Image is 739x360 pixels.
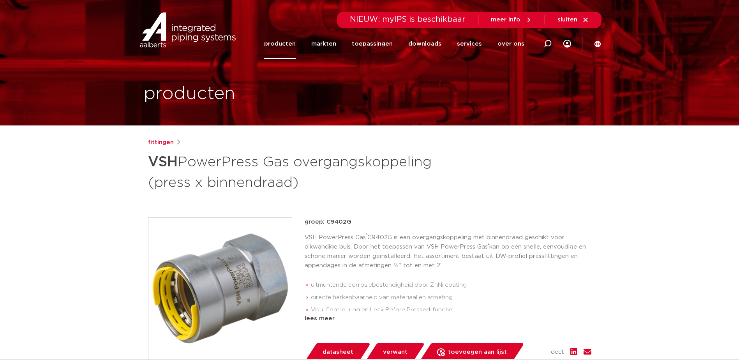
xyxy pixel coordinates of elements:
strong: VSH [148,155,178,169]
h1: producten [144,81,235,106]
h1: PowerPress Gas overgangskoppeling (press x binnendraad) [148,150,441,192]
sup: ® [366,233,367,238]
a: over ons [497,29,524,59]
a: meer info [491,16,532,23]
sup: ® [488,243,489,247]
a: downloads [408,29,441,59]
li: Visu-Control-ring en Leak Before Pressed-functie [311,304,591,316]
li: uitmuntende corrosiebestendigheid door ZnNi coating [311,279,591,291]
p: groep: C9402G [305,217,591,227]
li: directe herkenbaarheid van materiaal en afmeting [311,291,591,304]
a: sluiten [557,16,589,23]
span: datasheet [323,346,353,358]
a: fittingen [148,138,174,147]
span: sluiten [557,17,577,23]
span: toevoegen aan lijst [448,346,507,358]
nav: Menu [264,29,524,59]
a: toepassingen [352,29,393,59]
a: services [457,29,482,59]
p: VSH PowerPress Gas C9402G is een overgangskoppeling met binnendraad geschikt voor dikwandige buis... [305,233,591,270]
a: markten [311,29,336,59]
span: deel: [551,348,564,357]
div: lees meer [305,314,591,323]
span: verwant [383,346,407,358]
span: meer info [491,17,520,23]
a: producten [264,29,296,59]
span: NIEUW: myIPS is beschikbaar [350,16,466,23]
